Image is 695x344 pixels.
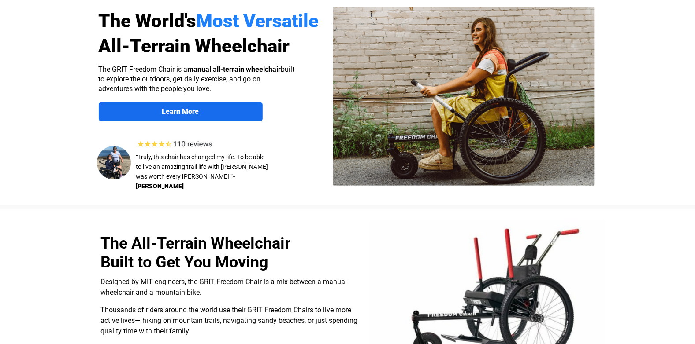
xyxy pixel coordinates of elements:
[162,107,199,116] strong: Learn More
[101,234,291,271] span: The All-Terrain Wheelchair Built to Get You Moving
[99,35,290,57] span: All-Terrain Wheelchair
[31,212,107,229] input: Get more information
[101,306,358,335] span: Thousands of riders around the world use their GRIT Freedom Chairs to live more active lives— hik...
[99,65,295,93] span: The GRIT Freedom Chair is a built to explore the outdoors, get daily exercise, and go on adventur...
[99,102,263,121] a: Learn More
[188,65,281,73] strong: manual all-terrain wheelchair
[99,10,197,32] span: The World's
[136,154,268,180] span: “Truly, this chair has changed my life. To be able to live an amazing trail life with [PERSON_NAM...
[101,278,347,296] span: Designed by MIT engineers, the GRIT Freedom Chair is a mix between a manual wheelchair and a moun...
[197,10,319,32] span: Most Versatile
